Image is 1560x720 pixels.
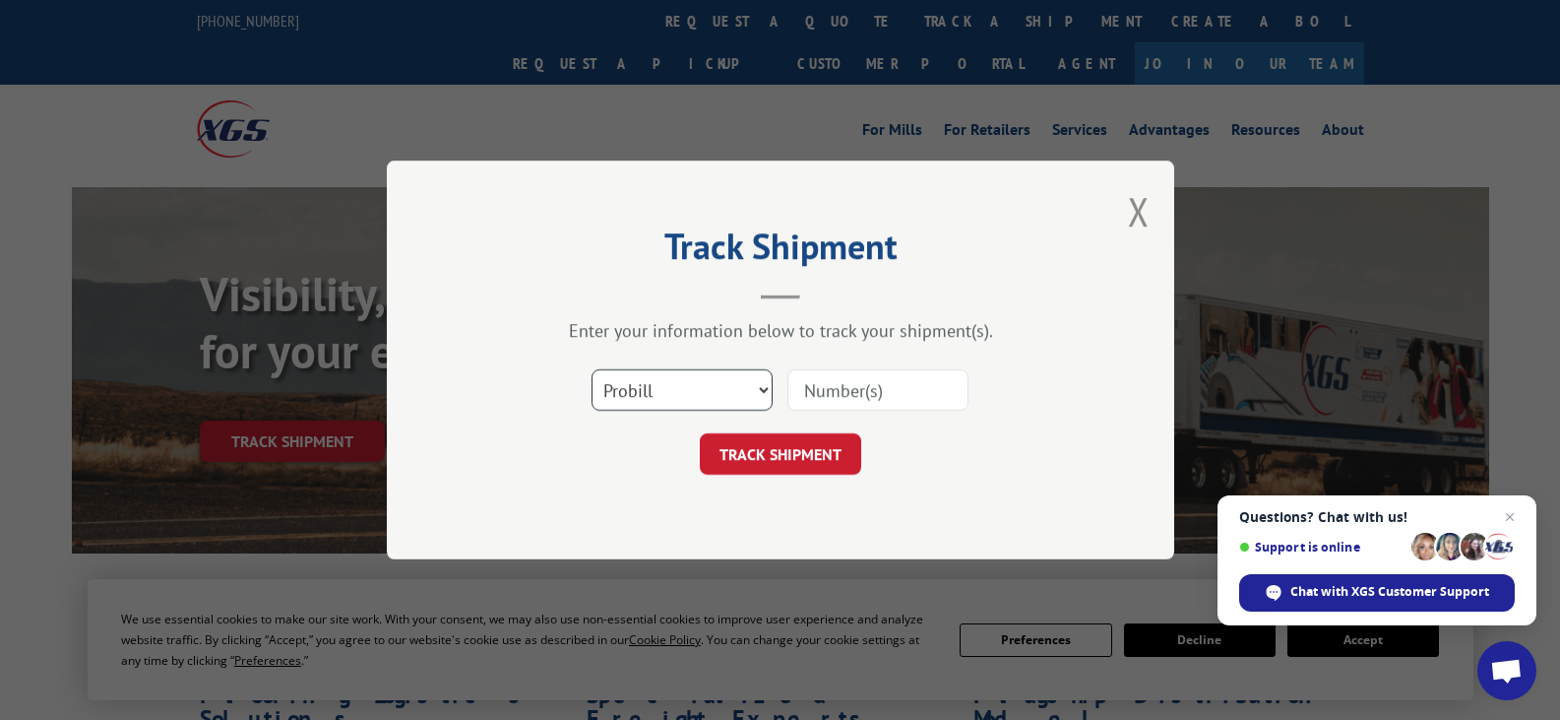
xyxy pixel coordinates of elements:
div: Open chat [1477,641,1536,700]
button: Close modal [1128,185,1150,237]
button: TRACK SHIPMENT [700,433,861,475]
div: Enter your information below to track your shipment(s). [485,319,1076,342]
h2: Track Shipment [485,232,1076,270]
span: Chat with XGS Customer Support [1290,583,1489,601]
input: Number(s) [787,369,968,411]
span: Support is online [1239,540,1404,555]
div: Chat with XGS Customer Support [1239,574,1515,612]
span: Questions? Chat with us! [1239,509,1515,525]
span: Close chat [1498,505,1522,529]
